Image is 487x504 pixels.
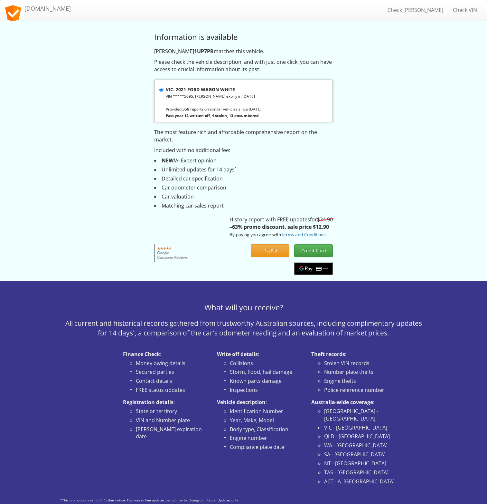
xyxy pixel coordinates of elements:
li: Car valuation [154,193,333,200]
strong: Registration details [123,399,173,406]
small: By paying you agree with [229,231,325,237]
li: Police reference number [324,386,396,394]
li: Detailed car specification [154,175,333,182]
li: VIC - [GEOGRAPHIC_DATA] [324,424,396,431]
li: Engine number [230,434,302,442]
small: Provided 358 reports on similar vehicles since [DATE] [166,106,261,111]
h3: What will you receive? [60,303,427,312]
strong: Finance Check [123,351,160,358]
img: Google customer reviews [154,244,191,262]
li: [GEOGRAPHIC_DATA] - [GEOGRAPHIC_DATA] [324,408,396,422]
li: TAS - [GEOGRAPHIC_DATA] [324,469,396,476]
li: FREE status updates [136,386,208,394]
li: : [311,399,396,485]
strong: Theft records [311,351,345,358]
li: Matching car sales report [154,202,333,209]
li: : [217,399,302,451]
strong: Past year 12 written off, 4 stolen, 13 encumbered [166,113,259,118]
a: Check VIN [448,2,482,18]
strong: VIC: 2021 FORD WAGON WHITE [166,86,235,92]
button: PayPal [251,244,289,257]
li: QLD - [GEOGRAPHIC_DATA] [324,433,396,440]
li: State or territory [136,408,208,415]
li: Stolen VIN records [324,360,396,367]
text: •••••• [323,267,328,270]
li: Compliance plate date [230,443,302,451]
strong: 1UP7PR [194,48,214,55]
s: $34.90 [317,216,333,223]
p: The most feature rich and affordable comprehensive report on the market. [154,129,333,143]
li: AI Expert opinion [154,157,333,164]
p: [PERSON_NAME] matches this vehicle. [154,48,333,55]
li: : [311,351,396,394]
li: [PERSON_NAME] expiration date [136,426,208,441]
li: ACT - A. [GEOGRAPHIC_DATA] [324,478,396,485]
button: Google Pay [294,262,333,275]
p: Please check the vehicle description, and with just one click, you can have access to crucial inf... [154,58,333,73]
input: VIC: 2021 FORD WAGON WHITE VIN *****5095, [PERSON_NAME] expiry in [DATE] Provided 358 reports on ... [159,88,164,92]
li: Collisions [230,360,302,367]
li: : [123,399,208,440]
span: for [310,216,333,223]
strong: Vehicle description [217,399,266,406]
strong: Australia-wide coverage [311,399,373,406]
li: : [123,351,208,394]
strong: Write off details [217,351,258,358]
img: logo.svg [5,5,21,21]
a: [DOMAIN_NAME] [0,0,76,16]
li: Year, Make, Model [230,417,302,424]
li: Unlimited updates for 14 days [154,166,333,173]
li: Storm, flood, hail damage [230,368,302,376]
li: Money owing details [136,360,208,367]
li: NT - [GEOGRAPHIC_DATA] [324,460,396,467]
li: WA - [GEOGRAPHIC_DATA] [324,442,396,449]
li: VIN and Number plate [136,417,208,424]
strong: –63% promo discount, sale price $12.90 [229,223,329,230]
button: Credit Card [294,244,333,257]
a: Terms and Conditions [281,231,325,237]
li: : [217,351,302,394]
li: Number plate thefts [324,368,396,376]
strong: NEW! [162,157,175,164]
li: Secured parties [136,368,208,376]
p: Included with no additional fee: [154,147,333,154]
li: SA - [GEOGRAPHIC_DATA] [324,451,396,458]
li: Body type, Classification [230,426,302,433]
li: Car odometer comparison [154,184,333,191]
small: VIN *****5095, [PERSON_NAME] expiry in [DATE] [166,93,255,99]
li: Identification Number [230,408,302,415]
p: History report with FREE updates [229,216,333,238]
a: Check [PERSON_NAME] [383,2,448,18]
li: Engine thefts [324,377,396,385]
li: Inspections [230,386,302,394]
li: Known parts damage [230,377,302,385]
p: All current and historical records gathered from trustworthy Australian sources, including compli... [60,318,427,338]
li: Contact details [136,377,208,385]
h3: Information is available [154,33,333,41]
